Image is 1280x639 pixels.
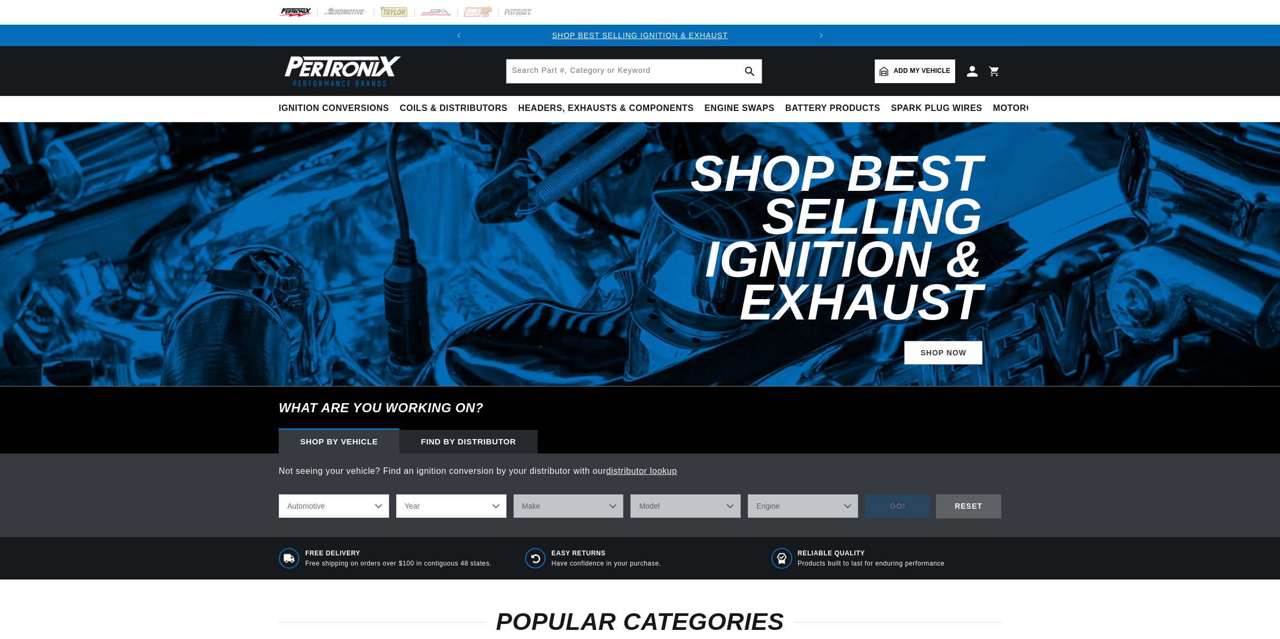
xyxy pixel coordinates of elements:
[894,66,950,76] span: Add my vehicle
[279,96,395,121] summary: Ignition Conversions
[552,559,661,568] p: Have confidence in your purchase.
[395,96,513,121] summary: Coils & Distributors
[252,387,1028,429] h6: What are you working on?
[552,549,661,558] span: Easy Returns
[630,494,741,518] select: Model
[396,494,507,518] select: Year
[252,25,1028,46] slideshow-component: Translation missing: en.sections.announcements.announcement_bar
[798,549,944,558] span: RELIABLE QUALITY
[699,96,780,121] summary: Engine Swaps
[704,103,775,114] span: Engine Swaps
[606,466,678,475] a: distributor lookup
[552,31,728,40] a: SHOP BEST SELLING IGNITION & EXHAUST
[738,60,762,83] button: search button
[400,103,508,114] span: Coils & Distributors
[780,96,885,121] summary: Battery Products
[279,53,402,90] img: Pertronix
[279,430,399,454] div: Shop by vehicle
[875,60,955,83] a: Add my vehicle
[279,494,389,518] select: Ride Type
[514,494,624,518] select: Make
[306,549,492,558] span: Free Delivery
[885,96,987,121] summary: Spark Plug Wires
[993,103,1057,114] span: Motorcycle
[448,25,470,46] button: Translation missing: en.sections.announcements.previous_announcement
[279,464,1001,478] p: Not seeing your vehicle? Find an ignition conversion by your distributor with our
[306,559,492,568] p: Free shipping on orders over $100 in contiguous 48 states.
[988,96,1062,121] summary: Motorcycle
[904,341,983,365] a: SHOP NOW
[279,612,1001,632] h2: POPULAR CATEGORIES
[524,152,983,324] h2: Shop Best Selling Ignition & Exhaust
[891,103,982,114] span: Spark Plug Wires
[470,29,810,41] div: 1 of 2
[470,29,810,41] div: Announcement
[785,103,880,114] span: Battery Products
[513,96,699,121] summary: Headers, Exhausts & Components
[399,430,538,454] div: Find by Distributor
[518,103,694,114] span: Headers, Exhausts & Components
[936,494,1001,518] div: RESET
[798,559,944,568] p: Products built to last for enduring performance
[810,25,832,46] button: Translation missing: en.sections.announcements.next_announcement
[279,103,389,114] span: Ignition Conversions
[507,60,762,83] input: Search Part #, Category or Keyword
[748,494,858,518] select: Engine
